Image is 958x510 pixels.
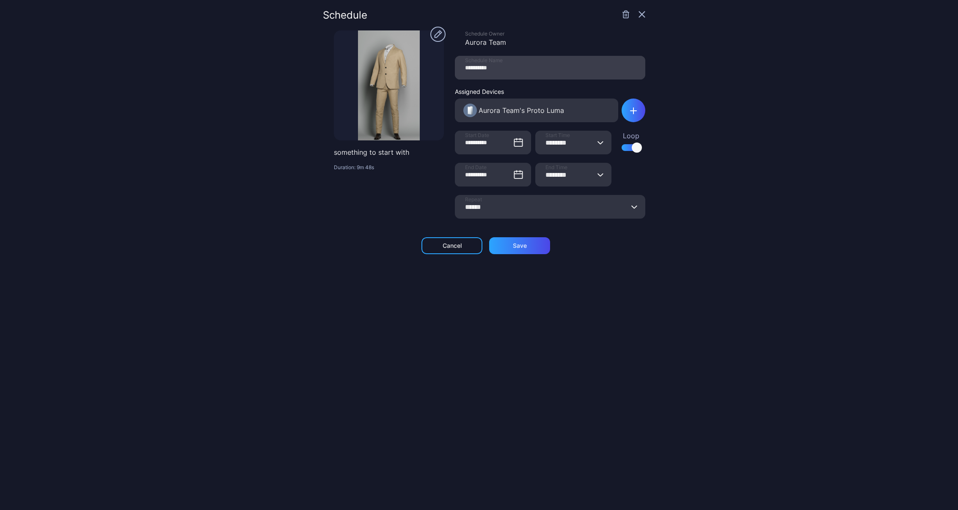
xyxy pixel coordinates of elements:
[597,163,604,186] button: End Time
[622,131,640,141] div: Loop
[443,242,462,249] div: Cancel
[479,105,564,115] div: Aurora Team's Proto Luma
[455,88,618,95] div: Assigned Devices
[535,163,611,186] input: End Time
[455,195,645,219] input: Repeat
[334,147,444,157] p: something to start with
[465,37,645,47] div: Aurora Team
[465,30,645,37] div: Schedule Owner
[597,131,604,154] button: Start Time
[334,164,444,171] p: Duration: 9m 48s
[455,163,531,186] input: End Date
[455,56,645,80] input: Schedule Name
[489,237,550,254] button: Save
[545,132,570,139] span: Start Time
[455,131,531,154] input: Start Date
[631,195,638,219] button: Repeat
[545,164,567,171] span: End Time
[535,131,611,154] input: Start Time
[465,196,482,203] span: Repeat
[513,242,527,249] div: Save
[421,237,482,254] button: Cancel
[323,10,367,20] div: Schedule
